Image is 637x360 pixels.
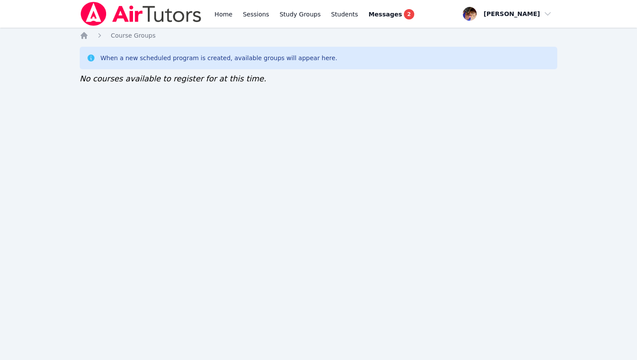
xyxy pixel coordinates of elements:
[111,32,156,39] span: Course Groups
[80,2,202,26] img: Air Tutors
[111,31,156,40] a: Course Groups
[101,54,338,62] div: When a new scheduled program is created, available groups will appear here.
[368,10,402,19] span: Messages
[404,9,414,19] span: 2
[80,31,558,40] nav: Breadcrumb
[80,74,266,83] span: No courses available to register for at this time.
